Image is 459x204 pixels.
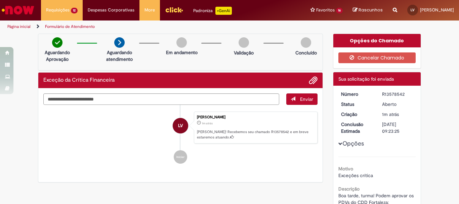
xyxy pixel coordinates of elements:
span: LV [411,8,415,12]
div: [PERSON_NAME] [197,115,314,119]
span: Rascunhos [359,7,383,13]
span: LV [178,118,183,134]
dt: Status [336,101,377,108]
a: Formulário de Atendimento [45,24,95,29]
img: check-circle-green.png [52,37,62,48]
span: 1m atrás [382,111,399,117]
img: img-circle-grey.png [176,37,187,48]
textarea: Digite sua mensagem aqui... [43,93,279,105]
dt: Conclusão Estimada [336,121,377,134]
div: Padroniza [193,7,232,15]
button: Cancelar Chamado [338,52,416,63]
ul: Histórico de tíquete [43,105,318,171]
img: img-circle-grey.png [301,37,311,48]
li: Larissa Camurca Vieira [43,112,318,144]
b: Motivo [338,166,353,172]
a: Rascunhos [353,7,383,13]
div: R13578542 [382,91,413,97]
p: Aguardando atendimento [103,49,136,63]
span: Enviar [300,96,313,102]
h2: Exceção da Crítica Financeira Histórico de tíquete [43,77,115,83]
img: img-circle-grey.png [239,37,249,48]
b: Descrição [338,186,360,192]
span: 16 [336,8,343,13]
div: 29/09/2025 17:23:22 [382,111,413,118]
p: [PERSON_NAME]! Recebemos seu chamado R13578542 e em breve estaremos atuando. [197,129,314,140]
span: Favoritos [316,7,335,13]
span: 12 [71,8,78,13]
dt: Criação [336,111,377,118]
time: 29/09/2025 17:23:22 [382,111,399,117]
span: Exceções crítica [338,172,373,178]
span: Sua solicitação foi enviada [338,76,394,82]
a: Página inicial [7,24,31,29]
p: Validação [234,49,254,56]
button: Adicionar anexos [309,76,318,85]
span: Requisições [46,7,70,13]
time: 29/09/2025 17:23:22 [202,121,213,125]
p: Concluído [295,49,317,56]
p: Em andamento [166,49,198,56]
p: +GenAi [215,7,232,15]
div: Larissa Camurca Vieira [173,118,188,133]
span: 1m atrás [202,121,213,125]
img: click_logo_yellow_360x200.png [165,5,183,15]
div: Aberto [382,101,413,108]
button: Enviar [286,93,318,105]
span: Despesas Corporativas [88,7,134,13]
div: [DATE] 09:23:25 [382,121,413,134]
dt: Número [336,91,377,97]
img: ServiceNow [1,3,35,17]
img: arrow-next.png [114,37,125,48]
div: Opções do Chamado [333,34,421,47]
span: [PERSON_NAME] [420,7,454,13]
span: More [144,7,155,13]
ul: Trilhas de página [5,21,301,33]
p: Aguardando Aprovação [41,49,74,63]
